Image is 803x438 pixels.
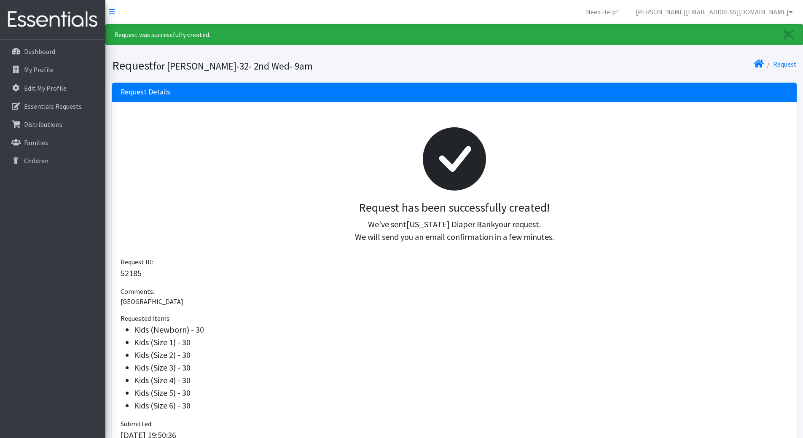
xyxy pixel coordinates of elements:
[24,120,62,129] p: Distributions
[3,116,102,133] a: Distributions
[121,88,170,97] h3: Request Details
[134,349,788,361] li: Kids (Size 2) - 30
[3,152,102,169] a: Children
[24,138,48,147] p: Families
[127,218,782,243] p: We've sent your request. We will send you an email confirmation in a few minutes.
[629,3,800,20] a: [PERSON_NAME][EMAIL_ADDRESS][DOMAIN_NAME]
[579,3,626,20] a: Need Help?
[134,374,788,387] li: Kids (Size 4) - 30
[776,24,803,45] a: Close
[134,336,788,349] li: Kids (Size 1) - 30
[3,134,102,151] a: Families
[24,102,82,110] p: Essentials Requests
[105,24,803,45] div: Request was successfully created.
[121,267,788,279] p: 52185
[127,201,782,215] h3: Request has been successfully created!
[3,61,102,78] a: My Profile
[24,65,54,74] p: My Profile
[24,47,55,56] p: Dashboard
[134,323,788,336] li: Kids (Newborn) - 30
[24,84,67,92] p: Edit My Profile
[121,296,788,306] p: [GEOGRAPHIC_DATA]
[24,156,48,165] p: Children
[121,314,171,322] span: Requested Items:
[134,387,788,399] li: Kids (Size 5) - 30
[121,258,153,266] span: Request ID:
[3,43,102,60] a: Dashboard
[3,5,102,34] img: HumanEssentials
[134,361,788,374] li: Kids (Size 3) - 30
[134,399,788,412] li: Kids (Size 6) - 30
[121,419,153,428] span: Submitted:
[3,80,102,97] a: Edit My Profile
[3,98,102,115] a: Essentials Requests
[121,287,154,296] span: Comments:
[153,60,313,72] small: for [PERSON_NAME]-32- 2nd Wed- 9am
[112,58,451,73] h1: Request
[406,219,495,229] span: [US_STATE] Diaper Bank
[773,60,797,68] a: Request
